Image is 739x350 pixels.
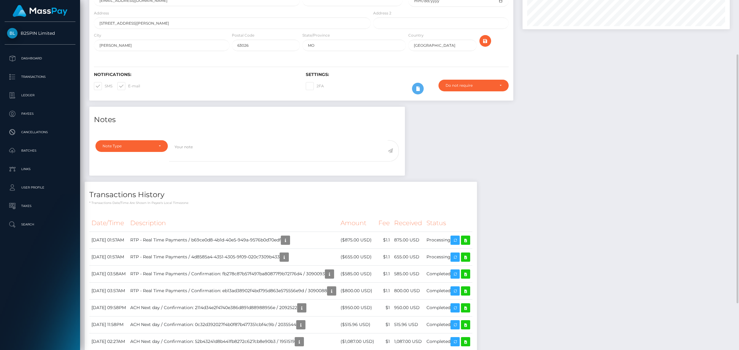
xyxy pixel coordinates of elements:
a: User Profile [5,180,75,195]
td: [DATE] 01:57AM [89,249,128,265]
td: ($1,087.00 USD) [338,333,376,350]
td: ($655.00 USD) [338,249,376,265]
th: Fee [376,215,392,232]
label: 2FA [306,82,324,90]
th: Date/Time [89,215,128,232]
img: B2SPIN Limited [7,28,18,38]
td: $1 [376,316,392,333]
td: Completed [424,282,472,299]
td: [DATE] 11:58PM [89,316,128,333]
td: $1.1 [376,282,392,299]
a: Links [5,161,75,177]
td: [DATE] 09:58PM [89,299,128,316]
p: Links [7,165,73,174]
h4: Notes [94,114,400,125]
td: $1.1 [376,249,392,265]
td: RTP - Real Time Payments / b69ce0d8-4b1d-40e5-949a-9576b0d70edf [128,232,338,249]
th: Description [128,215,338,232]
p: Ledger [7,91,73,100]
h6: Notifications: [94,72,297,77]
td: RTP - Real Time Payments / Confirmation: eb13ad38902f4bd795d863e575556e9d / 3090088 [128,282,338,299]
label: SMS [94,82,112,90]
label: E-mail [117,82,140,90]
th: Received [392,215,424,232]
td: Processing [424,249,472,265]
a: Transactions [5,69,75,85]
button: Note Type [95,140,168,152]
label: Postal Code [232,33,254,38]
h4: Transactions History [89,189,472,200]
td: ($800.00 USD) [338,282,376,299]
label: City [94,33,101,38]
p: Transactions [7,72,73,82]
td: 515.96 USD [392,316,424,333]
td: 950.00 USD [392,299,424,316]
td: ACH Next day / Confirmation: 2114d34e2f4740e386d891d88988956e / 2092522 [128,299,338,316]
td: Processing [424,232,472,249]
p: * Transactions date/time are shown in payee's local timezone [89,201,472,205]
td: Completed [424,265,472,282]
td: ACH Next day / Confirmation: 52b43241d8b441fb8272c627cb8e90b3 / 1951519 [128,333,338,350]
p: Cancellations [7,128,73,137]
label: Country [408,33,424,38]
td: $1.1 [376,265,392,282]
th: Amount [338,215,376,232]
td: [DATE] 03:58AM [89,265,128,282]
td: 585.00 USD [392,265,424,282]
td: $1 [376,299,392,316]
label: State/Province [302,33,330,38]
span: B2SPIN Limited [5,30,75,36]
td: RTP - Real Time Payments / Confirmation: fb278c87b57f497ba80877f9b72176d4 / 3090093 [128,265,338,282]
button: Do not require [438,80,509,91]
p: Batches [7,146,73,155]
td: ($950.00 USD) [338,299,376,316]
th: Status [424,215,472,232]
div: Do not require [446,83,495,88]
div: Note Type [103,144,154,149]
label: Address 2 [373,10,391,16]
td: ($515.96 USD) [338,316,376,333]
td: 655.00 USD [392,249,424,265]
img: MassPay Logo [13,5,67,17]
td: $1 [376,333,392,350]
td: 875.00 USD [392,232,424,249]
td: [DATE] 02:27AM [89,333,128,350]
p: User Profile [7,183,73,192]
td: Completed [424,333,472,350]
p: Taxes [7,201,73,211]
td: Completed [424,316,472,333]
p: Search [7,220,73,229]
td: $1.1 [376,232,392,249]
a: Dashboard [5,51,75,66]
a: Taxes [5,198,75,214]
a: Payees [5,106,75,121]
td: Completed [424,299,472,316]
a: Search [5,217,75,232]
h6: Settings: [306,72,508,77]
td: 800.00 USD [392,282,424,299]
label: Address [94,10,109,16]
td: 1,087.00 USD [392,333,424,350]
td: ACH Next day / Confirmation: 0c32d392027f4b0f87b477351cbf4c9b / 2035544 [128,316,338,333]
p: Dashboard [7,54,73,63]
td: ($875.00 USD) [338,232,376,249]
a: Ledger [5,88,75,103]
td: [DATE] 01:57AM [89,232,128,249]
td: ($585.00 USD) [338,265,376,282]
a: Batches [5,143,75,158]
p: Payees [7,109,73,118]
td: [DATE] 03:57AM [89,282,128,299]
a: Cancellations [5,125,75,140]
td: RTP - Real Time Payments / 4d8585a4-4351-4305-9f09-020c7309b433 [128,249,338,265]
